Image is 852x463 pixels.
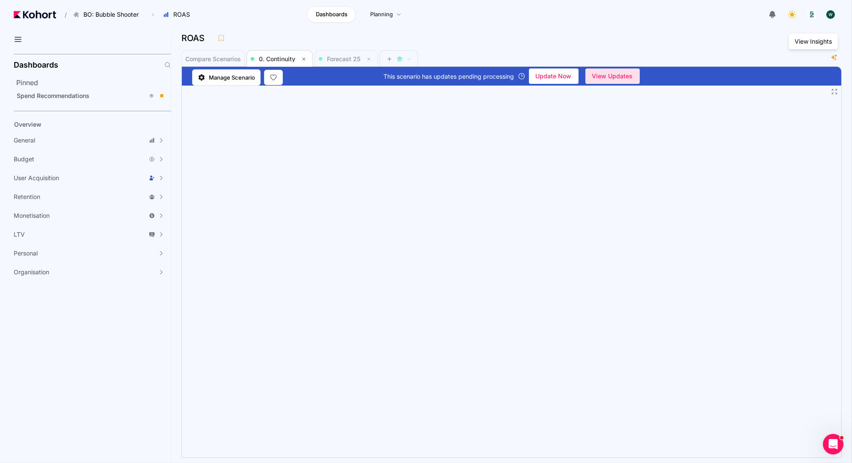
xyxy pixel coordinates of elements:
[14,11,56,18] img: Kohort logo
[14,230,25,239] span: LTV
[823,434,843,454] iframe: Intercom live chat
[14,268,49,276] span: Organisation
[14,193,40,201] span: Retention
[68,7,148,22] button: BO: Bubble Shooter
[185,56,241,62] span: Compare Scenarios
[14,211,50,220] span: Monetisation
[592,70,633,83] span: View Updates
[11,118,157,131] a: Overview
[14,249,38,258] span: Personal
[316,10,347,19] span: Dashboards
[181,34,210,42] h3: ROAS
[370,10,393,19] span: Planning
[14,136,35,145] span: General
[158,7,199,22] button: ROAS
[14,89,169,102] a: Spend Recommendations
[192,69,261,86] a: Manage Scenario
[831,88,838,95] button: Fullscreen
[209,73,255,82] span: Manage Scenario
[58,10,67,19] span: /
[307,6,356,23] a: Dashboards
[16,77,171,88] h2: Pinned
[529,68,579,84] button: Update Now
[327,55,360,62] span: Forecast 25
[150,11,156,18] span: ›
[14,155,34,163] span: Budget
[361,6,410,23] a: Planning
[173,10,190,19] span: ROAS
[17,92,89,99] span: Spend Recommendations
[585,68,640,84] button: View Updates
[807,10,816,19] img: logo_logo_images_1_20240607072359498299_20240828135028712857.jpeg
[536,70,572,83] span: Update Now
[793,35,834,47] div: View Insights
[83,10,139,19] span: BO: Bubble Shooter
[384,72,514,81] span: This scenario has updates pending processing
[14,121,42,128] span: Overview
[259,55,295,62] span: 0. Continuity
[14,61,58,69] h2: Dashboards
[14,174,59,182] span: User Acquisition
